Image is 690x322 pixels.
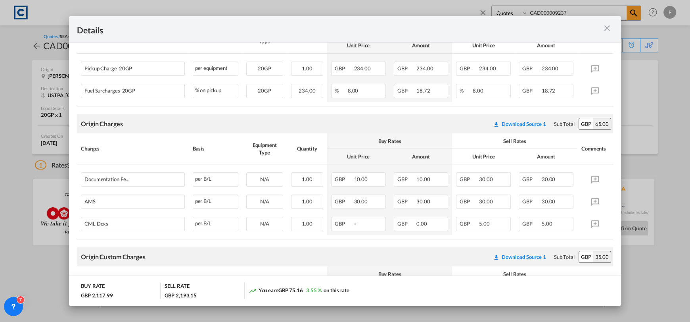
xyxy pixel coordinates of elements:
[416,65,433,71] span: 234.00
[579,118,593,129] div: GBP
[81,253,146,261] div: Origin Custom Charges
[84,84,157,94] div: Fuel Surcharges
[452,149,515,164] th: Unit Price
[299,87,315,94] span: 234.00
[193,195,238,209] div: per B/L
[335,176,353,182] span: GBP
[460,198,478,204] span: GBP
[397,65,416,71] span: GBP
[522,65,540,71] span: GBP
[502,254,546,260] div: Download Source 1
[84,217,157,227] div: CML Doxs
[246,141,283,156] div: Equipment Type
[460,65,478,71] span: GBP
[84,62,157,71] div: Pickup Charge
[577,266,613,297] th: Comments
[117,66,132,71] span: 20GP
[493,254,500,260] md-icon: icon-download
[522,176,540,182] span: GBP
[577,133,613,164] th: Comments
[416,176,430,182] span: 10.00
[579,251,593,262] div: GBP
[327,149,390,164] th: Unit Price
[593,251,611,262] div: 35.00
[81,120,123,128] div: Origin Charges
[593,118,611,129] div: 65.00
[302,65,312,71] span: 1.00
[515,38,577,53] th: Amount
[291,145,323,152] div: Quantity
[335,87,347,94] span: %
[278,287,303,293] span: GBP 75.16
[416,220,427,227] span: 0.00
[260,176,269,182] span: N/A
[77,24,560,34] div: Details
[165,282,189,291] div: SELL RATE
[522,198,540,204] span: GBP
[193,62,238,76] div: per equipment
[335,65,353,71] span: GBP
[165,292,197,299] div: GBP 2,193.15
[542,87,556,94] span: 18.72
[302,176,312,182] span: 1.00
[489,254,550,260] div: Download original source rate sheet
[302,198,312,204] span: 1.00
[354,220,356,227] span: -
[489,250,550,264] button: Download original source rate sheet
[479,176,493,182] span: 30.00
[397,220,416,227] span: GBP
[348,87,358,94] span: 8.00
[81,292,113,299] div: GBP 2,117.99
[554,120,575,127] div: Sub Total
[327,38,390,53] th: Unit Price
[542,220,552,227] span: 5.00
[479,198,493,204] span: 30.00
[306,287,322,293] span: 3.55 %
[542,198,556,204] span: 30.00
[354,198,368,204] span: 30.00
[84,173,157,182] div: Documentation Fee Origin
[249,287,349,295] div: You earn on this rate
[258,65,271,71] span: 20GP
[479,220,490,227] span: 5.00
[416,87,430,94] span: 18.72
[260,198,269,204] span: N/A
[489,121,550,127] div: Download original source rate sheet
[193,172,238,187] div: per B/L
[302,220,312,227] span: 1.00
[81,282,105,291] div: BUY RATE
[460,220,478,227] span: GBP
[456,270,573,278] div: Sell Rates
[493,121,500,127] md-icon: icon-download
[69,16,621,306] md-dialog: Pickup Door ...
[397,198,416,204] span: GBP
[81,145,185,152] div: Charges
[452,38,515,53] th: Unit Price
[84,195,157,204] div: AMS
[522,87,540,94] span: GBP
[460,176,478,182] span: GBP
[193,84,238,98] div: % on pickup
[522,220,540,227] span: GBP
[397,176,416,182] span: GBP
[489,117,550,131] button: Download original source rate sheet
[602,23,612,33] md-icon: icon-close m-3 fg-AAA8AD cursor
[397,87,416,94] span: GBP
[258,87,271,94] span: 20GP
[120,88,136,94] span: 20GP
[331,270,448,278] div: Buy Rates
[249,287,257,295] md-icon: icon-trending-up
[460,87,471,94] span: %
[260,220,269,227] span: N/A
[493,121,546,127] div: Download original source rate sheet
[335,198,353,204] span: GBP
[416,198,430,204] span: 30.00
[473,87,483,94] span: 8.00
[390,149,452,164] th: Amount
[542,176,556,182] span: 30.00
[246,275,283,289] div: Equipment Type
[335,220,353,227] span: GBP
[456,137,573,145] div: Sell Rates
[554,253,575,260] div: Sub Total
[515,149,577,164] th: Amount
